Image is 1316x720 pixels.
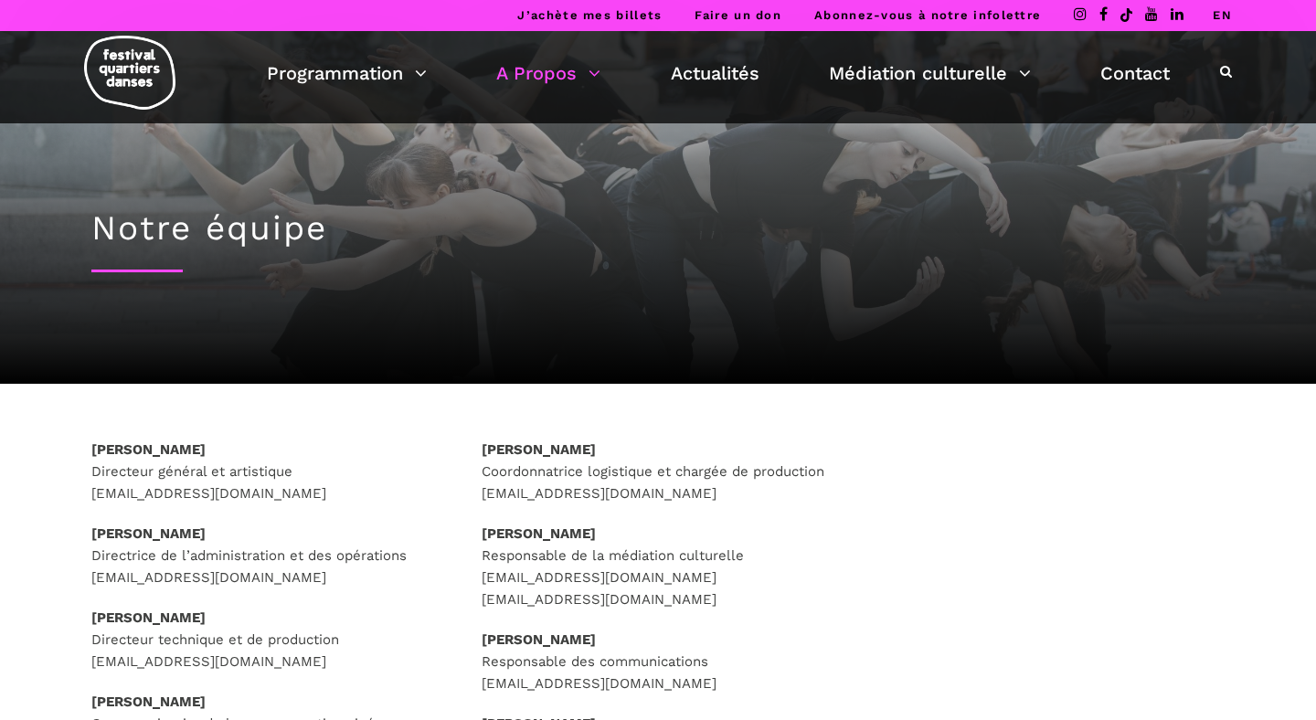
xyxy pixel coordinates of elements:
[829,58,1031,89] a: Médiation culturelle
[1100,58,1170,89] a: Contact
[482,441,596,458] strong: [PERSON_NAME]
[91,525,206,542] strong: [PERSON_NAME]
[695,8,781,22] a: Faire un don
[496,58,600,89] a: A Propos
[517,8,662,22] a: J’achète mes billets
[482,523,835,610] p: Responsable de la médiation culturelle [EMAIL_ADDRESS][DOMAIN_NAME] [EMAIL_ADDRESS][DOMAIN_NAME]
[84,36,175,110] img: logo-fqd-med
[1213,8,1232,22] a: EN
[482,439,835,504] p: Coordonnatrice logistique et chargée de production [EMAIL_ADDRESS][DOMAIN_NAME]
[91,439,445,504] p: Directeur général et artistique [EMAIL_ADDRESS][DOMAIN_NAME]
[91,694,206,710] strong: [PERSON_NAME]
[814,8,1041,22] a: Abonnez-vous à notre infolettre
[482,629,835,694] p: Responsable des communications [EMAIL_ADDRESS][DOMAIN_NAME]
[91,607,445,672] p: Directeur technique et de production [EMAIL_ADDRESS][DOMAIN_NAME]
[91,609,206,626] strong: [PERSON_NAME]
[267,58,427,89] a: Programmation
[671,58,759,89] a: Actualités
[91,441,206,458] strong: [PERSON_NAME]
[91,523,445,588] p: Directrice de l’administration et des opérations [EMAIL_ADDRESS][DOMAIN_NAME]
[91,208,1225,249] h1: Notre équipe
[482,525,596,542] strong: [PERSON_NAME]
[482,631,596,648] strong: [PERSON_NAME]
